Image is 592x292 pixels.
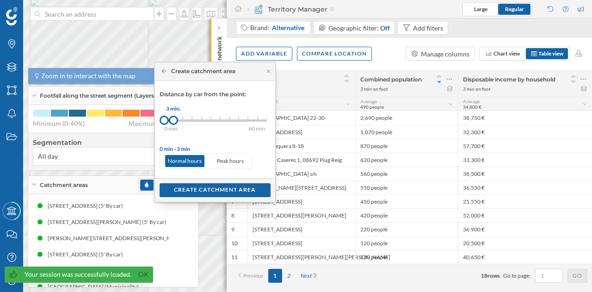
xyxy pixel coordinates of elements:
[38,152,58,161] span: All day
[355,111,458,125] div: 2,690 people
[505,6,524,12] span: Regular
[503,272,530,280] span: Go to page:
[25,270,131,279] div: Your session was successfully loaded.
[248,124,285,133] div: 60 min.
[247,208,355,222] div: [STREET_ADDRESS][PERSON_NAME]
[136,269,151,280] a: Ok
[463,104,481,110] span: 34,800 €
[33,119,85,128] span: Minimum (0-40%)
[355,194,458,208] div: 450 people
[538,271,560,280] input: 1
[421,49,469,59] div: Manage columns
[231,240,238,247] div: 10
[48,217,171,227] div: [STREET_ADDRESS][PERSON_NAME] (5' By car)
[162,104,185,113] div: 3 min.
[458,194,592,208] div: 25,550 €
[458,111,592,125] div: 38,750 €
[247,167,355,180] div: [GEOGRAPHIC_DATA] s/n
[328,24,379,32] span: Geographic filter:
[162,67,236,75] div: Create catchment area
[355,180,458,194] div: 510 people
[538,50,563,57] span: Table view
[413,23,443,33] div: Add filters
[458,180,592,194] div: 36,550 €
[160,90,271,99] p: Distance by car from the point:
[458,167,592,180] div: 38,500 €
[231,226,234,233] div: 9
[499,272,501,279] span: .
[474,6,487,12] span: Large
[355,167,458,180] div: 560 people
[165,155,204,167] p: Normal hours
[481,272,487,279] span: 18
[247,222,355,236] div: [STREET_ADDRESS]
[18,6,52,15] span: Support
[214,155,247,167] p: Peak hours
[160,145,271,153] div: 0 min - 3 min
[487,272,499,279] span: rows
[215,32,224,78] p: Store network
[355,250,458,264] div: 120 people
[463,76,555,83] span: Disposable income by household
[164,124,187,133] div: 0 min.
[247,111,355,125] div: [GEOGRAPHIC_DATA] 22-30
[48,201,128,211] div: [STREET_ADDRESS] (5' By car)
[247,125,355,139] div: [STREET_ADDRESS]
[247,250,355,264] div: [STREET_ADDRESS][PERSON_NAME][PERSON_NAME]
[458,236,592,250] div: 20,500 €
[380,23,390,33] div: Off
[247,236,355,250] div: [STREET_ADDRESS]
[231,212,234,219] div: 8
[48,234,215,243] div: [PERSON_NAME][STREET_ADDRESS][PERSON_NAME] (5' By car)
[355,236,458,250] div: 120 people
[355,139,458,153] div: 870 people
[33,138,194,147] h4: Segmentation
[493,50,520,57] span: Chart view
[129,119,194,128] span: Maximum (99,7-100%)
[247,153,355,167] div: Carretera Caseres 1, 08692 Piug Reig
[355,222,458,236] div: 220 people
[247,194,355,208] div: [STREET_ADDRESS]
[41,71,136,81] span: Zoom in to interact with the map
[40,181,88,189] span: Catchment areas
[360,104,384,110] span: 490 people
[6,7,18,25] img: Geoblink Logo
[463,86,491,92] div: 3 min on foot
[360,86,388,92] div: 3 min on foot
[458,139,592,153] div: 57,700 €
[360,99,377,104] span: Average
[247,139,355,153] div: Calle Antequera 8-18
[48,250,128,259] div: [STREET_ADDRESS] (5' By car)
[458,222,592,236] div: 36,900 €
[360,76,422,83] span: Combined population
[40,92,156,100] span: Footfall along the street segment (Layers)
[458,208,592,222] div: 52,000 €
[458,153,592,167] div: 33,300 €
[458,125,592,139] div: 32,300 €
[355,208,458,222] div: 420 people
[463,99,480,104] span: Average
[48,266,128,275] div: [STREET_ADDRESS] (5' By car)
[254,5,263,14] img: territory-manager.svg
[272,23,304,32] span: Alternative
[247,180,355,194] div: [PERSON_NAME][STREET_ADDRESS]
[247,5,334,14] div: Territory Manager
[458,250,592,264] div: 40,650 €
[355,153,458,167] div: 620 people
[231,254,238,261] div: 11
[250,23,306,32] div: Brand:
[355,125,458,139] div: 1,070 people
